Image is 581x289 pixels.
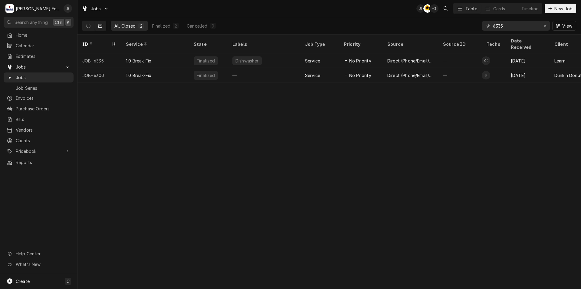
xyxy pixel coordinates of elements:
div: 1.0 Break-Fix [126,58,151,64]
div: Labels [232,41,295,47]
div: C( [423,4,432,13]
a: Invoices [4,93,74,103]
span: Ctrl [55,19,63,25]
span: Create [16,279,30,284]
div: G( [482,56,490,65]
span: Jobs [16,74,71,81]
div: 1.0 Break-Fix [126,72,151,79]
span: Purchase Orders [16,106,71,112]
input: Keyword search [493,21,538,31]
a: Home [4,30,74,40]
div: All Closed [114,23,136,29]
button: Search anythingCtrlK [4,17,74,28]
span: K [67,19,70,25]
div: Dishwasher [235,58,259,64]
div: Direct (Phone/Email/etc.) [387,58,433,64]
div: Jeff Debigare (109)'s Avatar [416,4,425,13]
div: JOB-6335 [77,53,121,68]
button: Open search [441,4,451,13]
a: Calendar [4,41,74,51]
span: Job Series [16,85,71,91]
div: Jeff Debigare (109)'s Avatar [64,4,72,13]
span: Vendors [16,127,71,133]
a: Go to Jobs [4,62,74,72]
div: Techs [487,41,501,47]
div: Cards [493,5,505,12]
div: 0 [211,23,215,29]
div: Date Received [511,38,543,50]
a: Job Series [4,83,74,93]
div: — [438,68,482,82]
div: Christine Walker (110)'s Avatar [423,4,432,13]
div: Direct (Phone/Email/etc.) [387,72,433,79]
span: View [561,23,573,29]
span: New Job [553,5,574,12]
div: JOB-6300 [77,68,121,82]
span: Clients [16,137,71,144]
span: No Priority [349,72,371,79]
div: Priority [344,41,376,47]
div: 2 [174,23,178,29]
div: [DATE] [506,68,550,82]
div: J( [416,4,425,13]
a: Reports [4,157,74,167]
div: ID [82,41,110,47]
div: J( [482,71,490,79]
a: Go to What's New [4,259,74,269]
div: + 3 [430,4,438,13]
a: Bills [4,114,74,124]
div: 2 [140,23,143,29]
span: Search anything [15,19,48,25]
div: Marshall Food Equipment Service's Avatar [5,4,14,13]
span: No Priority [349,58,371,64]
span: C [67,278,70,284]
div: J( [64,4,72,13]
a: Go to Help Center [4,249,74,259]
a: Jobs [4,72,74,82]
div: Table [465,5,477,12]
a: Purchase Orders [4,104,74,114]
div: Cancelled [187,23,207,29]
span: Bills [16,116,71,123]
div: Gabe Collazo (127)'s Avatar [482,56,490,65]
span: Estimates [16,53,71,59]
div: Job Type [305,41,334,47]
div: [DATE] [506,53,550,68]
span: Calendar [16,42,71,49]
button: Erase input [540,21,550,31]
div: Finalized [196,72,215,79]
div: Finalized [152,23,170,29]
div: Service [305,58,320,64]
div: M [5,4,14,13]
span: Reports [16,159,71,166]
span: Home [16,32,71,38]
div: — [438,53,482,68]
div: State [194,41,223,47]
span: Jobs [16,64,61,70]
div: Timeline [521,5,538,12]
div: Source ID [443,41,476,47]
div: Service [126,41,183,47]
div: [PERSON_NAME] Food Equipment Service [16,5,60,12]
a: Clients [4,136,74,146]
span: Help Center [16,250,70,257]
span: Jobs [91,5,101,12]
div: James Lunney (128)'s Avatar [482,71,490,79]
a: Go to Jobs [79,4,111,14]
div: — [228,68,300,82]
div: Service [305,72,320,79]
span: What's New [16,261,70,267]
div: Learn [554,58,566,64]
a: Vendors [4,125,74,135]
span: Invoices [16,95,71,101]
a: Go to Pricebook [4,146,74,156]
span: Pricebook [16,148,61,154]
a: Estimates [4,51,74,61]
div: Finalized [196,58,215,64]
div: Source [387,41,432,47]
button: New Job [545,4,576,13]
button: View [552,21,576,31]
